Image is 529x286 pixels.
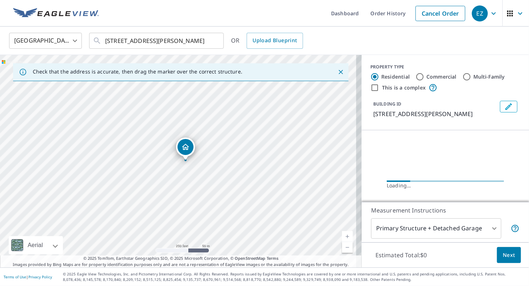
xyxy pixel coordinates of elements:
img: EV Logo [13,8,99,19]
a: Upload Blueprint [247,33,303,49]
a: OpenStreetMap [235,255,265,261]
span: Upload Blueprint [252,36,297,45]
a: Current Level 17, Zoom In [342,231,353,242]
label: Residential [381,73,410,80]
p: Measurement Instructions [371,206,520,215]
span: Next [503,251,515,260]
a: Terms of Use [4,274,26,279]
div: OR [231,33,303,49]
span: © 2025 TomTom, Earthstar Geographics SIO, © 2025 Microsoft Corporation, © [83,255,279,262]
div: Dropped pin, building 1, Residential property, 336 Stafford Ave Waterville, NY 13480 [176,138,195,160]
button: Close [336,67,346,77]
button: Edit building 1 [500,101,517,112]
p: Estimated Total: $0 [370,247,433,263]
p: © 2025 Eagle View Technologies, Inc. and Pictometry International Corp. All Rights Reserved. Repo... [63,271,525,282]
div: [GEOGRAPHIC_DATA] [9,31,82,51]
div: Aerial [9,236,63,254]
div: PROPERTY TYPE [370,64,520,70]
div: Loading… [387,182,504,189]
a: Cancel Order [415,6,465,21]
span: Your report will include the primary structure and a detached garage if one exists. [511,224,520,233]
div: Primary Structure + Detached Garage [371,218,501,239]
p: Check that the address is accurate, then drag the marker over the correct structure. [33,68,242,75]
p: [STREET_ADDRESS][PERSON_NAME] [373,110,497,118]
p: BUILDING ID [373,101,401,107]
label: This is a complex [382,84,426,91]
input: Search by address or latitude-longitude [105,31,209,51]
label: Multi-Family [473,73,505,80]
a: Terms [267,255,279,261]
p: | [4,275,52,279]
label: Commercial [426,73,457,80]
div: Aerial [25,236,45,254]
button: Next [497,247,521,263]
a: Current Level 17, Zoom Out [342,242,353,253]
div: EZ [472,5,488,21]
a: Privacy Policy [28,274,52,279]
